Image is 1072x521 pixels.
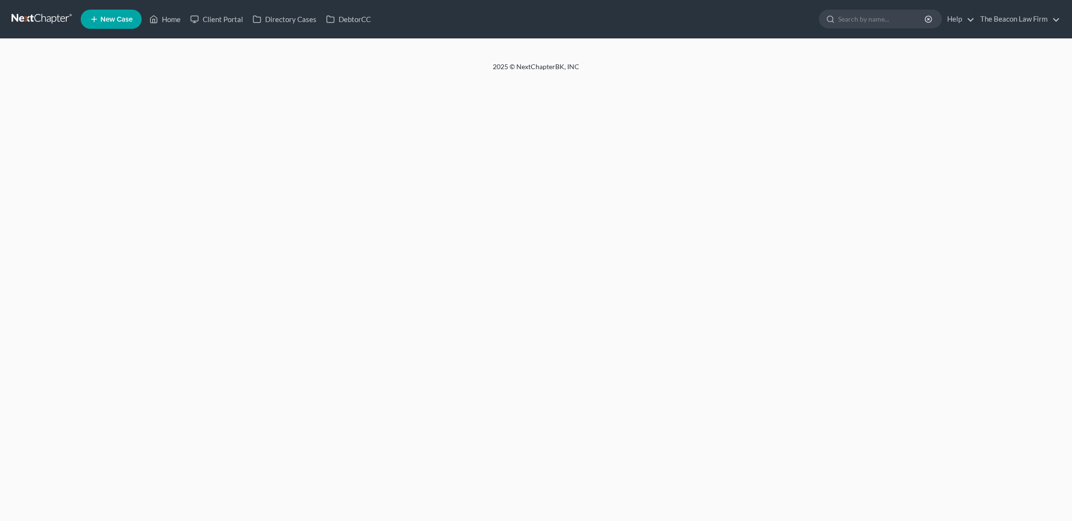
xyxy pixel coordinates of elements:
a: The Beacon Law Firm [975,11,1060,28]
div: 2025 © NextChapterBK, INC [262,62,810,79]
a: Help [942,11,975,28]
input: Search by name... [838,10,926,28]
a: DebtorCC [321,11,376,28]
a: Client Portal [185,11,248,28]
a: Directory Cases [248,11,321,28]
a: Home [145,11,185,28]
span: New Case [100,16,133,23]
